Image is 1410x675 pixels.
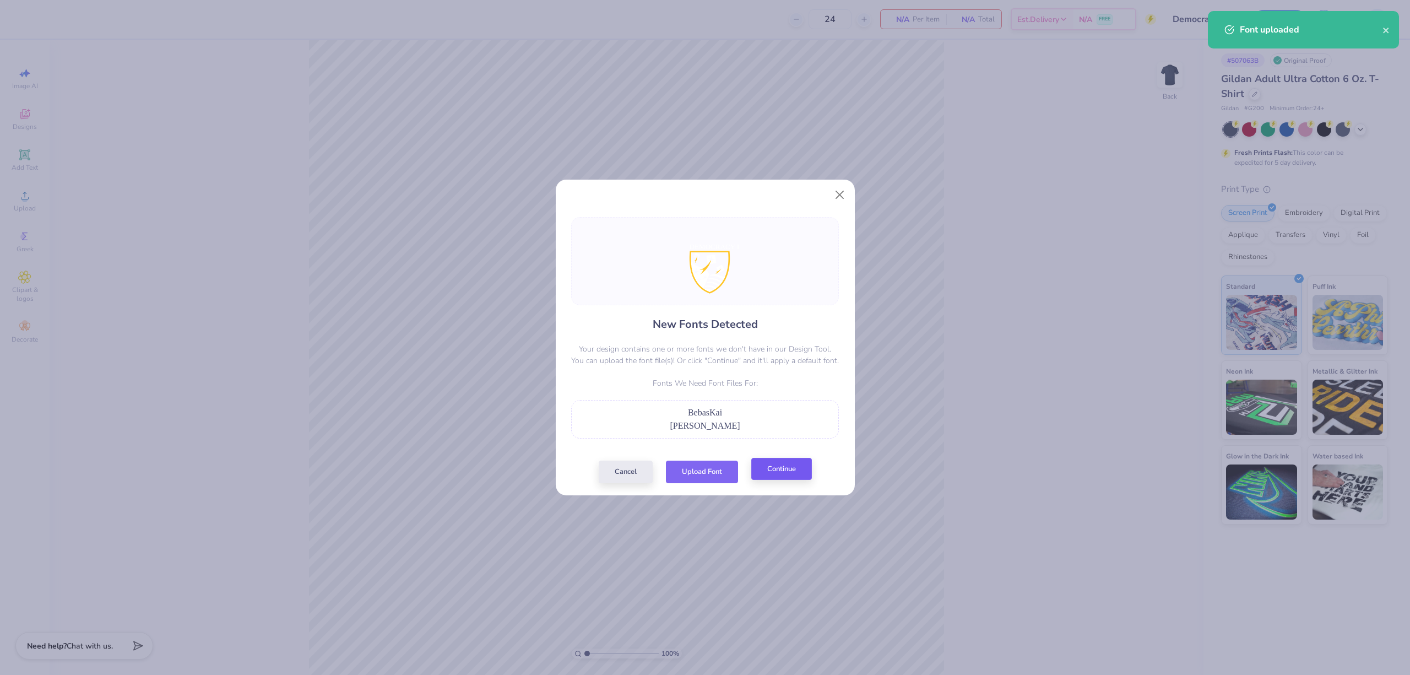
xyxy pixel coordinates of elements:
[653,316,758,332] h4: New Fonts Detected
[1382,23,1390,36] button: close
[571,377,839,389] p: Fonts We Need Font Files For:
[666,461,738,483] button: Upload Font
[829,185,850,206] button: Close
[1240,23,1382,36] div: Font uploaded
[751,458,812,480] button: Continue
[670,421,740,430] span: [PERSON_NAME]
[599,461,653,483] button: Cancel
[571,343,839,366] p: Your design contains one or more fonts we don't have in our Design Tool. You can upload the font ...
[688,408,722,417] span: BebasKai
